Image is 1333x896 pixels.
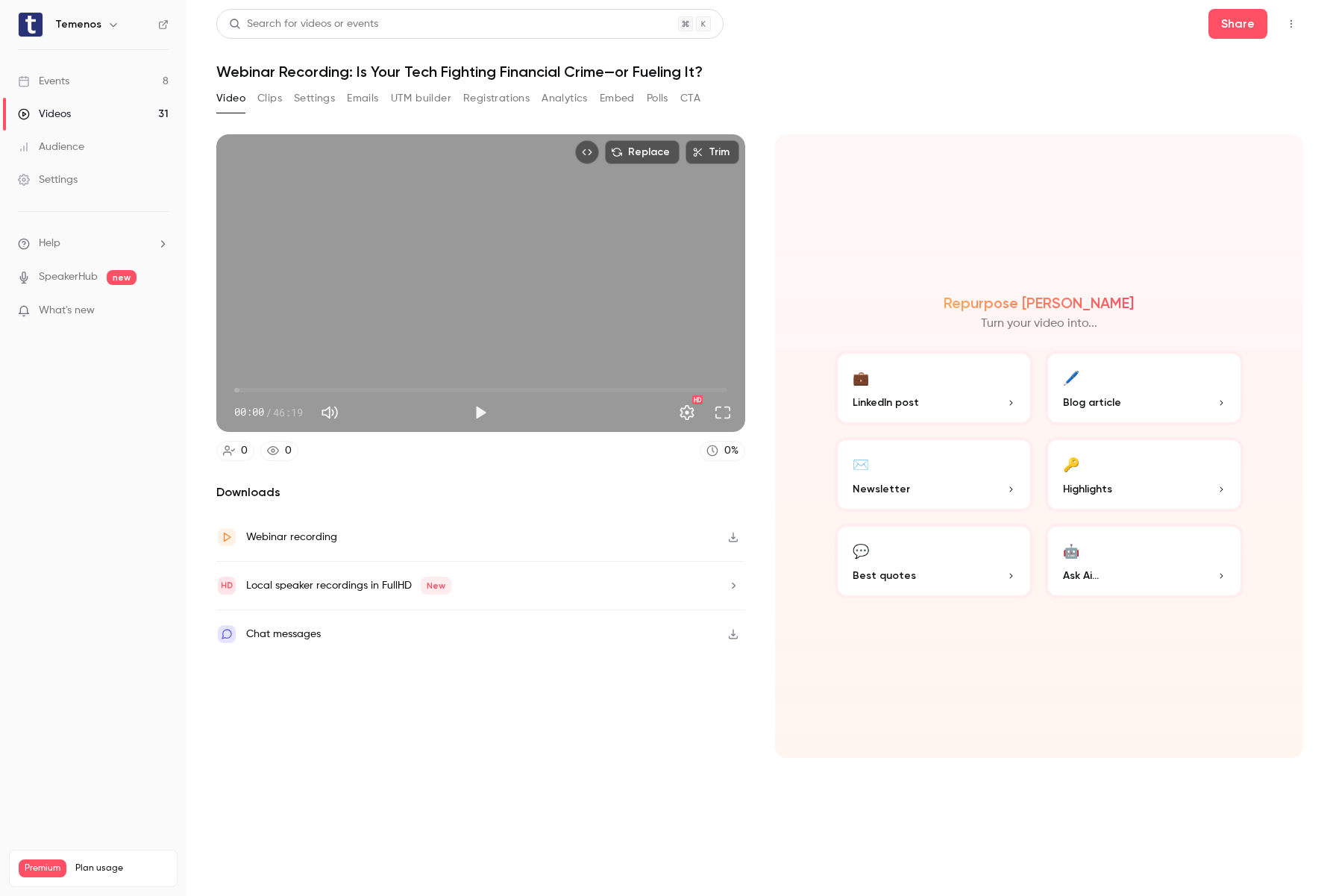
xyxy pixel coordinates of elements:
[39,269,98,285] a: SpeakerHub
[19,859,66,877] span: Premium
[18,74,69,89] div: Events
[835,437,1033,512] button: ✉️Newsletter
[391,87,451,110] button: UTM builder
[835,351,1033,425] button: 💼LinkedIn post
[944,294,1134,312] h2: Repurpose [PERSON_NAME]
[1045,437,1243,512] button: 🔑Highlights
[55,17,101,32] h6: Temenos
[229,16,378,32] div: Search for videos or events
[315,398,345,427] button: Mute
[680,87,700,110] button: CTA
[1063,568,1099,583] span: Ask Ai...
[347,87,378,110] button: Emails
[246,625,321,643] div: Chat messages
[294,87,335,110] button: Settings
[1208,9,1267,39] button: Share
[216,63,1303,81] h1: Webinar Recording: Is Your Tech Fighting Financial Crime—or Fueling It?
[234,404,303,420] div: 00:00
[257,87,282,110] button: Clips
[234,404,264,420] span: 00:00
[19,13,43,37] img: Temenos
[18,107,71,122] div: Videos
[18,140,84,154] div: Audience
[241,443,248,459] div: 0
[18,172,78,187] div: Settings
[853,539,869,562] div: 💬
[273,404,303,420] span: 46:19
[835,524,1033,598] button: 💬Best quotes
[853,452,869,475] div: ✉️
[853,366,869,389] div: 💼
[600,87,635,110] button: Embed
[151,304,169,318] iframe: Noticeable Trigger
[260,441,298,461] a: 0
[18,236,169,251] li: help-dropdown-opener
[1045,524,1243,598] button: 🤖Ask Ai...
[542,87,588,110] button: Analytics
[981,315,1097,333] p: Turn your video into...
[216,483,745,501] h2: Downloads
[1063,366,1079,389] div: 🖊️
[724,443,738,459] div: 0 %
[1063,539,1079,562] div: 🤖
[853,395,919,410] span: LinkedIn post
[692,395,703,404] div: HD
[700,441,745,461] a: 0%
[853,481,910,497] span: Newsletter
[575,140,599,164] button: Embed video
[107,270,137,285] span: new
[1279,12,1303,36] button: Top Bar Actions
[605,140,680,164] button: Replace
[246,577,451,595] div: Local speaker recordings in FullHD
[465,398,495,427] button: Play
[216,87,245,110] button: Video
[421,577,451,595] span: New
[285,443,292,459] div: 0
[75,862,168,874] span: Plan usage
[708,398,738,427] button: Full screen
[463,87,530,110] button: Registrations
[39,236,60,251] span: Help
[686,140,739,164] button: Trim
[246,528,337,546] div: Webinar recording
[266,404,272,420] span: /
[39,303,95,319] span: What's new
[1045,351,1243,425] button: 🖊️Blog article
[672,398,702,427] button: Settings
[216,441,254,461] a: 0
[647,87,668,110] button: Polls
[1063,481,1112,497] span: Highlights
[1063,452,1079,475] div: 🔑
[853,568,916,583] span: Best quotes
[1063,395,1121,410] span: Blog article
